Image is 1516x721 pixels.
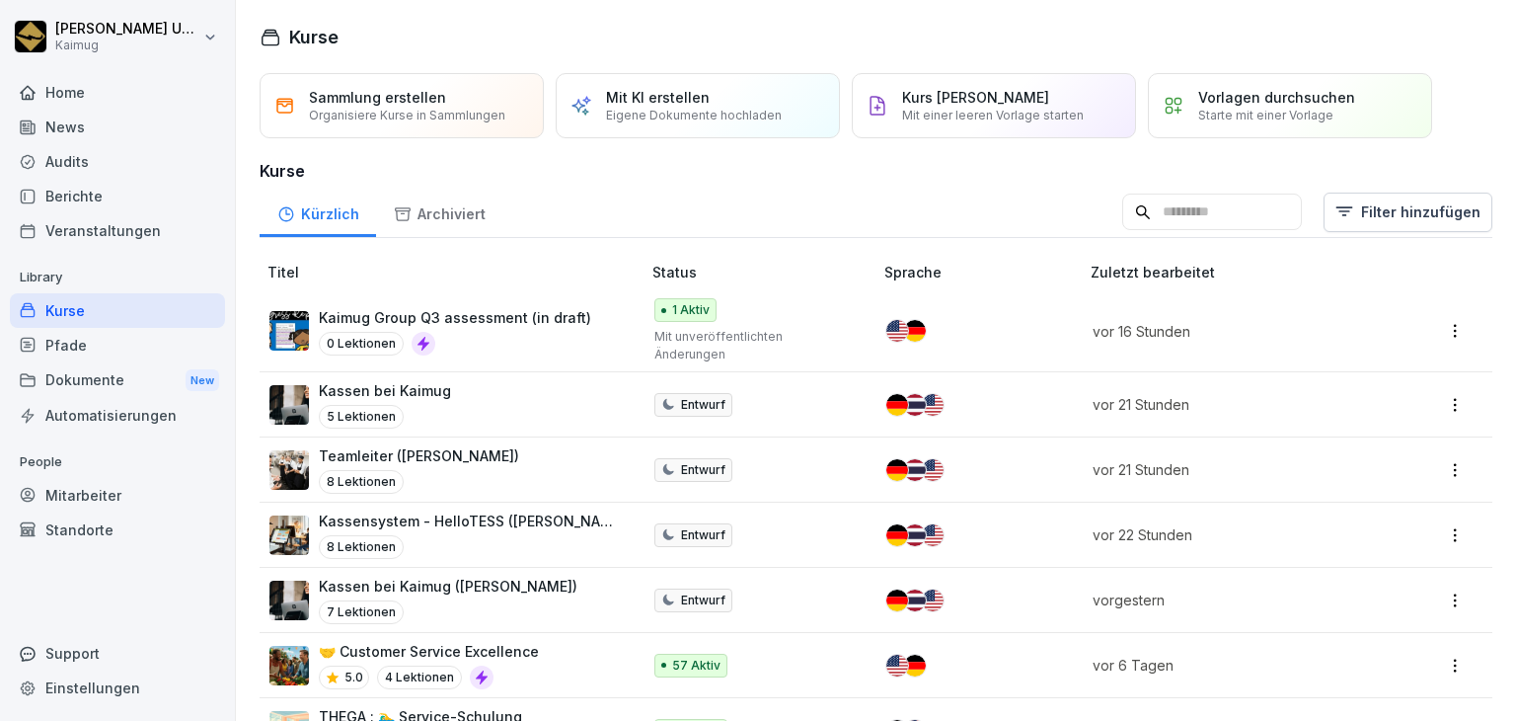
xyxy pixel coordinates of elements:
p: Mit einer leeren Vorlage starten [902,108,1084,122]
p: 5.0 [344,669,363,686]
img: dl77onhohrz39aq74lwupjv4.png [269,385,309,425]
p: Entwurf [681,526,725,544]
h1: Kurse [289,24,339,50]
p: 7 Lektionen [319,601,404,624]
img: us.svg [922,524,944,546]
div: New [186,369,219,392]
a: Archiviert [376,187,502,237]
h3: Kurse [260,159,1492,183]
p: Zuletzt bearbeitet [1091,262,1390,282]
p: Entwurf [681,592,725,609]
p: Organisiere Kurse in Sammlungen [309,108,505,122]
img: de.svg [886,524,908,546]
img: th.svg [904,524,926,546]
img: us.svg [922,459,944,481]
p: Kaimug Group Q3 assessment (in draft) [319,307,591,328]
p: Kaimug [55,39,199,52]
p: vor 16 Stunden [1093,321,1366,342]
p: vor 22 Stunden [1093,524,1366,545]
a: Berichte [10,179,225,213]
p: Library [10,262,225,293]
a: Pfade [10,328,225,362]
p: 5 Lektionen [319,405,404,429]
a: DokumenteNew [10,362,225,399]
img: us.svg [886,320,908,342]
img: us.svg [922,394,944,416]
img: k4tsflh0pn5eas51klv85bn1.png [269,516,309,555]
a: Einstellungen [10,671,225,705]
img: e5wlzal6fzyyu8pkl39fd17k.png [269,311,309,351]
img: de.svg [904,655,926,677]
img: t4pbym28f6l0mdwi5yze01sv.png [269,646,309,685]
p: Vorlagen durchsuchen [1198,89,1355,106]
p: 🤝 Customer Service Excellence [319,641,539,662]
p: Kassensystem - HelloTESS ([PERSON_NAME]) [319,511,621,531]
img: de.svg [904,320,926,342]
img: de.svg [886,590,908,611]
img: th.svg [904,590,926,611]
p: Entwurf [681,461,725,479]
img: pytyph5pk76tu4q1kwztnixg.png [269,450,309,490]
p: 8 Lektionen [319,470,404,494]
img: dl77onhohrz39aq74lwupjv4.png [269,581,309,620]
p: Titel [267,262,644,282]
a: Standorte [10,513,225,547]
p: vor 21 Stunden [1093,394,1366,415]
img: th.svg [904,459,926,481]
img: de.svg [886,459,908,481]
p: Teamleiter ([PERSON_NAME]) [319,445,519,466]
p: 1 Aktiv [672,301,710,319]
a: Veranstaltungen [10,213,225,248]
img: th.svg [904,394,926,416]
a: Audits [10,144,225,179]
p: 4 Lektionen [377,666,462,689]
p: Mit unveröffentlichten Änderungen [654,328,853,363]
div: Support [10,636,225,671]
p: vorgestern [1093,590,1366,610]
p: 0 Lektionen [319,332,404,356]
p: People [10,446,225,478]
a: Kürzlich [260,187,376,237]
p: Kassen bei Kaimug [319,380,451,401]
div: Dokumente [10,362,225,399]
p: Sammlung erstellen [309,89,446,106]
a: Home [10,75,225,110]
button: Filter hinzufügen [1324,193,1492,232]
p: Kassen bei Kaimug ([PERSON_NAME]) [319,576,577,597]
img: us.svg [886,655,908,677]
img: us.svg [922,590,944,611]
a: News [10,110,225,144]
p: Kurs [PERSON_NAME] [902,89,1049,106]
p: Entwurf [681,396,725,414]
a: Kurse [10,293,225,328]
p: vor 6 Tagen [1093,655,1366,676]
a: Mitarbeiter [10,478,225,513]
p: [PERSON_NAME] Ungewitter [55,21,199,38]
p: vor 21 Stunden [1093,459,1366,480]
img: de.svg [886,394,908,416]
p: 57 Aktiv [672,657,720,675]
p: Status [652,262,876,282]
a: Automatisierungen [10,398,225,433]
p: Mit KI erstellen [606,89,710,106]
p: Starte mit einer Vorlage [1198,108,1333,122]
p: Sprache [884,262,1083,282]
p: 8 Lektionen [319,535,404,559]
p: Eigene Dokumente hochladen [606,108,782,122]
